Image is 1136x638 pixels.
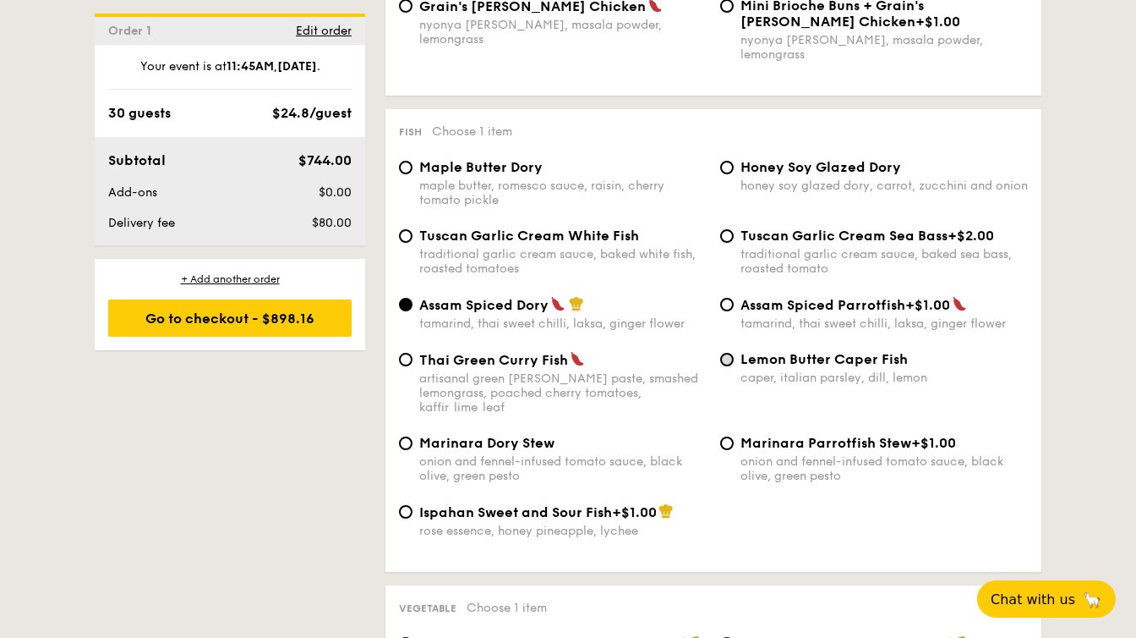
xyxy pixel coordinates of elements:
[399,437,412,450] input: Marinara Dory Stewonion and fennel-infused tomato sauce, black olive, green pesto
[108,216,175,230] span: Delivery fee
[740,228,948,244] span: Tuscan Garlic Cream Sea Bass
[740,247,1028,276] div: traditional garlic cream sauce, baked sea bass, roasted tomato
[108,300,352,337] div: Go to checkout - $898.16
[419,504,612,520] span: Ispahan Sweet and Sour Fish
[740,179,1028,193] div: honey soy glazed dory, carrot, zucchini and onion
[612,504,657,520] span: +$1.00
[399,229,412,243] input: Tuscan Garlic Cream White Fishtraditional garlic cream sauce, baked white fish, roasted tomatoes
[740,159,901,175] span: Honey Soy Glazed Dory
[419,179,707,207] div: maple butter, romesco sauce, raisin, cherry tomato pickle
[570,351,585,366] img: icon-spicy.37a8142b.svg
[1082,590,1102,609] span: 🦙
[419,371,707,415] div: artisanal green [PERSON_NAME] paste, smashed lemongrass, poached cherry tomatoes, kaffir lime leaf
[740,371,1028,385] div: caper, italian parsley, dill, lemon
[432,124,512,139] span: Choose 1 item
[419,159,543,175] span: Maple Butter Dory
[108,58,352,90] div: Your event is at , .
[227,59,274,74] strong: 11:45AM
[399,353,412,366] input: Thai Green Curry Fishartisanal green [PERSON_NAME] paste, smashed lemongrass, poached cherry toma...
[740,351,908,367] span: Lemon Butter Caper Fish
[419,297,549,313] span: Assam Spiced Dory
[911,435,956,451] span: +$1.00
[108,185,157,200] span: Add-ons
[720,161,734,174] input: Honey Soy Glazed Doryhoney soy glazed dory, carrot, zucchini and onion
[312,216,352,230] span: $80.00
[720,229,734,243] input: Tuscan Garlic Cream Sea Bass+$2.00traditional garlic cream sauce, baked sea bass, roasted tomato
[108,103,171,124] div: 30 guests
[399,298,412,311] input: Assam Spiced Dorytamarind, thai sweet chilli, laksa, ginger flower
[915,14,960,30] span: +$1.00
[277,59,317,74] strong: [DATE]
[740,297,905,313] span: Assam Spiced Parrotfish
[952,296,967,311] img: icon-spicy.37a8142b.svg
[977,580,1116,618] button: Chat with us🦙
[740,435,911,451] span: Marinara Parrotfish Stew
[108,152,166,168] span: Subtotal
[419,247,707,276] div: traditional garlic cream sauce, baked white fish, roasted tomatoes
[399,161,412,174] input: Maple Butter Dorymaple butter, romesco sauce, raisin, cherry tomato pickle
[108,24,158,38] span: Order 1
[419,524,707,538] div: rose essence, honey pineapple, lychee
[419,228,639,244] span: Tuscan Garlic Cream White Fish
[720,298,734,311] input: Assam Spiced Parrotfish+$1.00tamarind, thai sweet chilli, laksa, ginger flower
[419,352,568,368] span: Thai Green Curry Fish
[740,33,1028,62] div: nyonya [PERSON_NAME], masala powder, lemongrass
[720,437,734,450] input: Marinara Parrotfish Stew+$1.00onion and fennel-infused tomato sauce, black olive, green pesto
[948,228,994,244] span: +$2.00
[740,316,1028,331] div: tamarind, thai sweet chilli, laksa, ginger flower
[298,152,352,168] span: $744.00
[419,18,707,47] div: nyonya [PERSON_NAME], masala powder, lemongrass
[419,435,554,451] span: Marinara Dory Stew
[419,454,707,483] div: onion and fennel-infused tomato sauce, black olive, green pesto
[720,353,734,366] input: Lemon Butter Caper Fishcaper, italian parsley, dill, lemon
[905,297,950,313] span: +$1.00
[399,602,456,614] span: Vegetable
[550,296,565,311] img: icon-spicy.37a8142b.svg
[319,185,352,200] span: $0.00
[991,591,1075,608] span: Chat with us
[658,503,674,519] img: icon-chef-hat.a58ddaea.svg
[296,24,352,38] span: Edit order
[740,454,1028,483] div: onion and fennel-infused tomato sauce, black olive, green pesto
[272,103,352,124] div: $24.8/guest
[419,316,707,331] div: tamarind, thai sweet chilli, laksa, ginger flower
[467,601,547,615] span: Choose 1 item
[569,296,584,311] img: icon-chef-hat.a58ddaea.svg
[399,505,412,519] input: Ispahan Sweet and Sour Fish+$1.00rose essence, honey pineapple, lychee
[108,272,352,286] div: + Add another order
[399,126,422,138] span: Fish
